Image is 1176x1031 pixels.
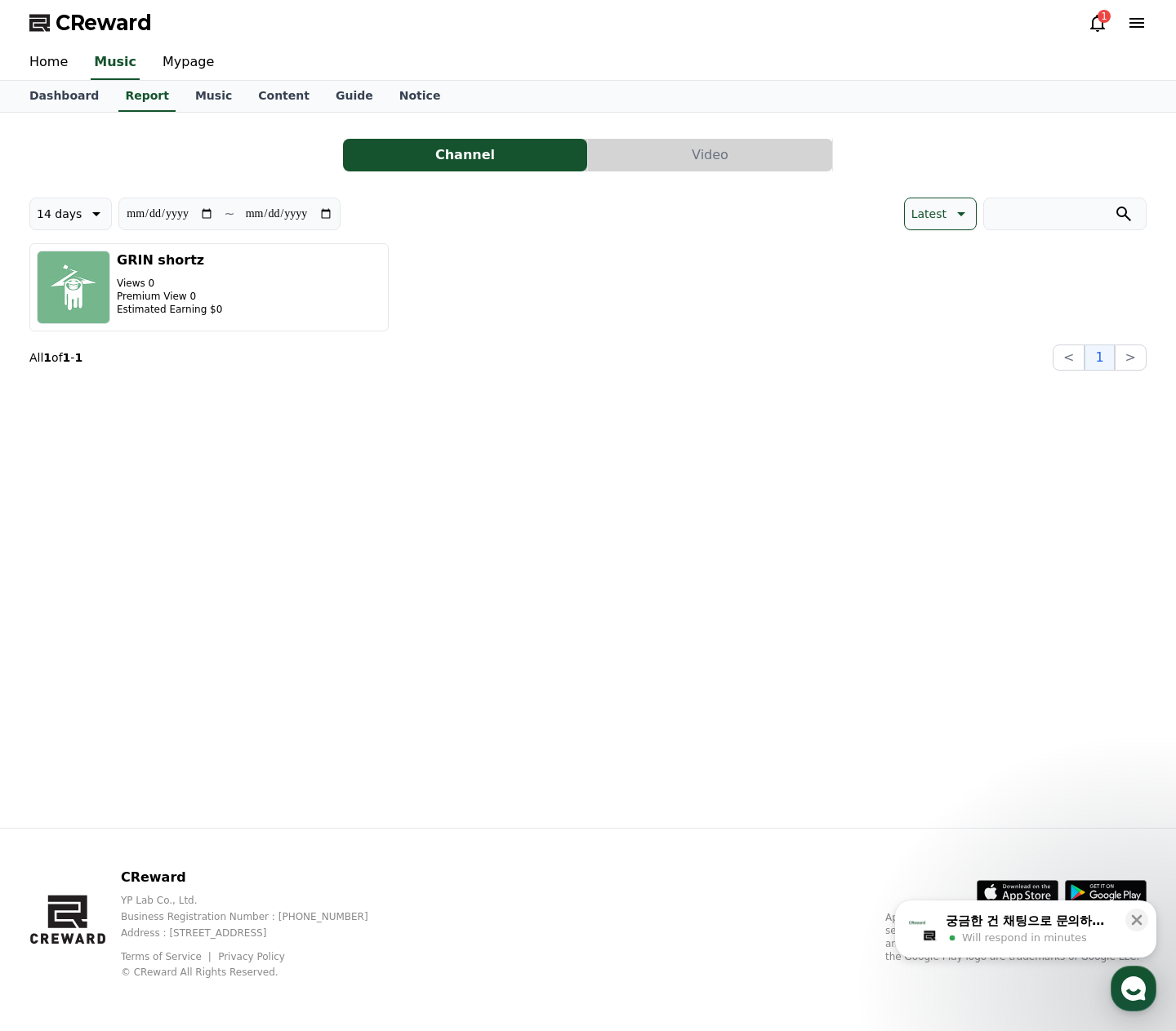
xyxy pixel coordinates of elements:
[74,351,82,364] strong: 1
[386,81,454,112] a: Notice
[1115,344,1147,371] button: >
[343,139,588,171] a: Channel
[323,81,386,112] a: Guide
[117,303,222,316] p: Estimated Earning $0
[588,139,832,171] button: Video
[121,868,394,887] p: CReward
[42,542,70,555] span: Home
[121,927,394,940] p: Address : [STREET_ADDRESS]
[108,518,211,558] a: Messages
[117,290,222,303] p: Premium View 0
[29,243,389,331] button: GRIN shortz Views 0 Premium View 0 Estimated Earning $0
[29,198,112,230] button: 14 days
[182,81,245,112] a: Music
[1098,10,1111,23] div: 1
[37,251,110,324] img: GRIN shortz
[245,81,323,112] a: Content
[91,46,140,80] a: Music
[37,202,82,225] p: 14 days
[149,46,227,80] a: Mypage
[211,518,314,558] a: Settings
[885,911,1147,963] p: App Store, iCloud, iCloud Drive, and iTunes Store are service marks of Apple Inc., registered in ...
[588,139,833,171] a: Video
[43,351,51,364] strong: 1
[904,198,977,230] button: Latest
[343,139,587,171] button: Channel
[16,81,112,112] a: Dashboard
[117,251,222,270] h3: GRIN shortz
[121,910,394,923] p: Business Registration Number : [PHONE_NUMBER]
[16,46,81,80] a: Home
[5,518,108,558] a: Home
[29,349,82,366] p: All of -
[1085,344,1114,371] button: 1
[117,277,222,290] p: Views 0
[121,894,394,907] p: YP Lab Co., Ltd.
[1053,344,1085,371] button: <
[136,543,184,556] span: Messages
[242,542,282,555] span: Settings
[118,81,176,112] a: Report
[29,10,152,36] a: CReward
[121,966,394,979] p: © CReward All Rights Reserved.
[911,202,947,225] p: Latest
[63,351,71,364] strong: 1
[121,951,214,962] a: Terms of Service
[1088,13,1107,33] a: 1
[218,951,285,962] a: Privacy Policy
[224,204,234,224] p: ~
[56,10,152,36] span: CReward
